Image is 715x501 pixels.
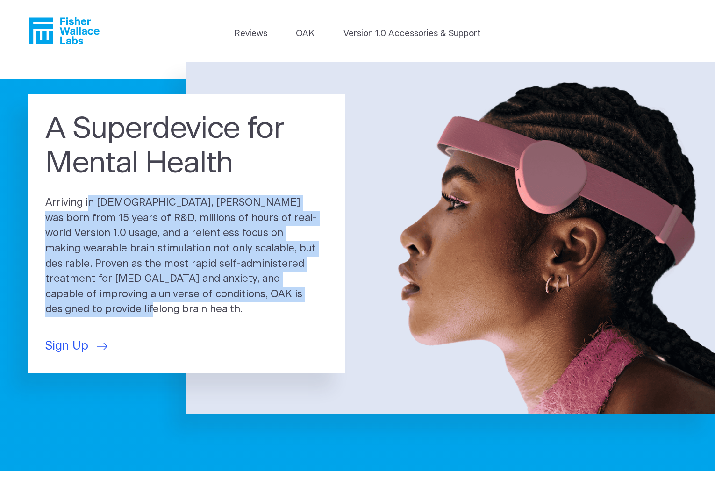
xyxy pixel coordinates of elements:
[296,27,315,40] a: OAK
[45,337,108,355] a: Sign Up
[29,17,100,44] a: Fisher Wallace
[45,337,88,355] span: Sign Up
[45,112,328,181] h1: A Superdevice for Mental Health
[343,27,481,40] a: Version 1.0 Accessories & Support
[234,27,267,40] a: Reviews
[45,195,328,317] p: Arriving in [DEMOGRAPHIC_DATA], [PERSON_NAME] was born from 15 years of R&D, millions of hours of...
